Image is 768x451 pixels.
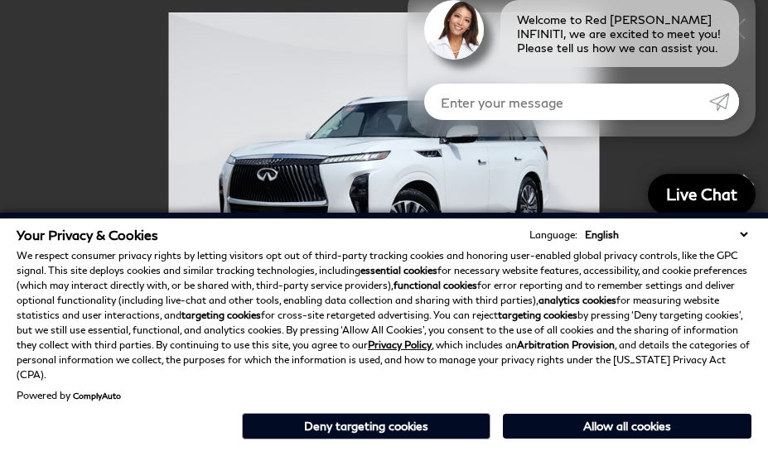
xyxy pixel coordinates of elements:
[648,174,756,215] a: Live Chat
[658,184,746,204] span: Live Chat
[517,338,615,351] strong: Arbitration Provision
[368,338,432,351] a: Privacy Policy
[529,230,577,240] div: Language:
[727,156,768,214] div: Next
[394,279,477,291] strong: functional cookies
[181,309,261,321] strong: targeting cookies
[539,294,616,306] strong: analytics cookies
[360,264,437,276] strong: essential cookies
[709,84,739,120] a: Submit
[17,227,158,242] span: Your Privacy & Cookies
[17,391,121,401] div: Powered by
[503,414,751,439] button: Allow all cookies
[73,391,121,401] a: ComplyAuto
[581,227,751,242] select: Language Select
[424,84,709,120] input: Enter your message
[242,413,490,439] button: Deny targeting cookies
[41,12,727,335] img: New 2026 RADIANT WHITE INFINITI Luxe 4WD image 1
[17,248,751,382] p: We respect consumer privacy rights by letting visitors opt out of third-party tracking cookies an...
[498,309,577,321] strong: targeting cookies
